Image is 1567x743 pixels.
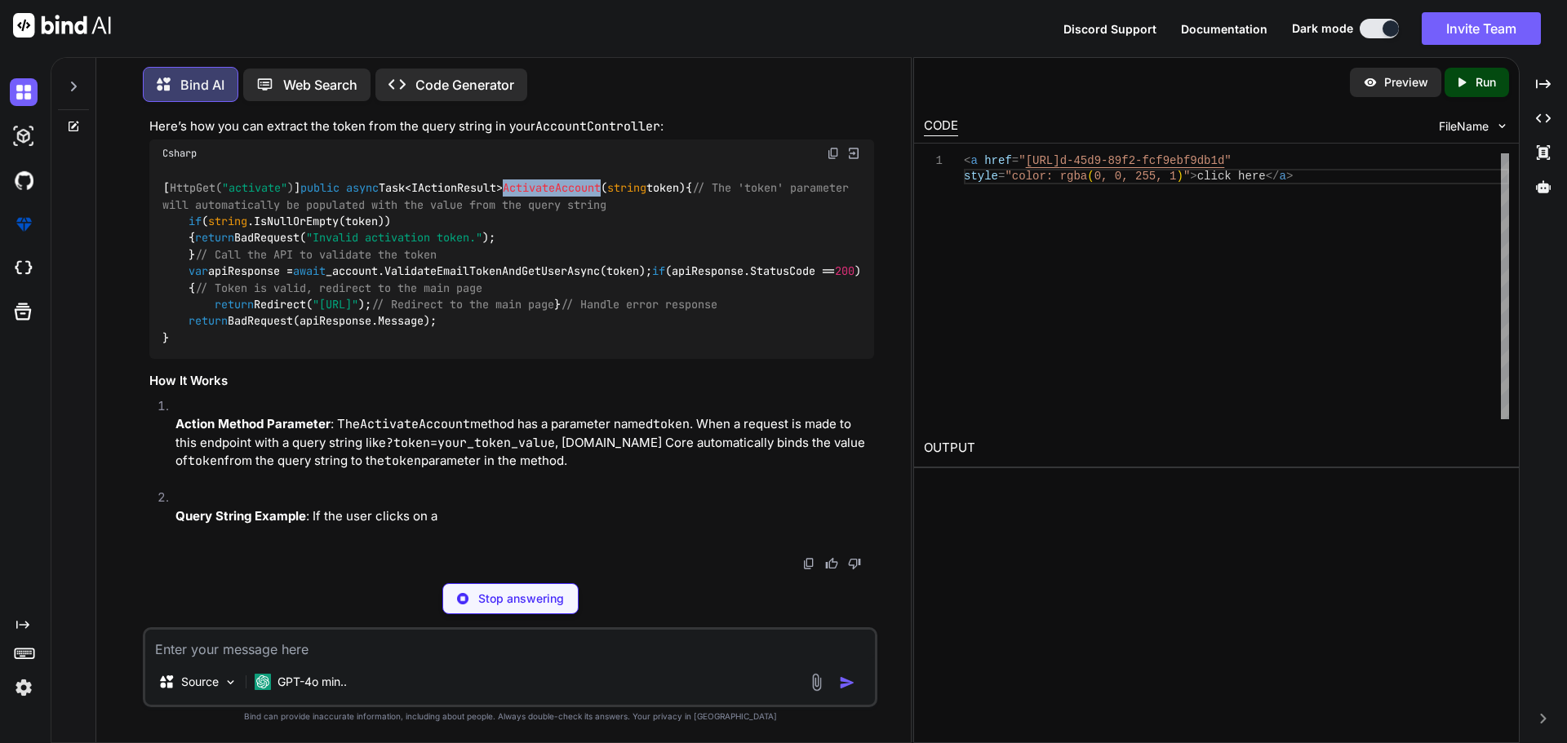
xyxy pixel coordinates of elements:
[835,263,855,278] span: 200
[170,181,294,196] span: HttpGet( )
[1019,154,1025,167] span: "
[215,297,254,312] span: return
[283,75,357,95] p: Web Search
[143,710,877,723] p: Bind can provide inaccurate information, including about people. Always double-check its answers....
[313,297,358,312] span: "[URL]"
[255,674,271,690] img: GPT-4o mini
[964,170,998,183] span: style
[181,674,219,690] p: Source
[384,453,421,469] code: token
[653,416,690,432] code: token
[1063,20,1156,38] button: Discord Support
[293,263,326,278] span: await
[10,254,38,282] img: cloudideIcon
[415,75,514,95] p: Code Generator
[175,507,874,526] p: : If the user clicks on a
[839,674,855,691] img: icon
[162,179,861,346] code: [ ] { ( .IsNullOrEmpty(token)) { BadRequest( ); } apiResponse = _account.ValidateEmailTokenAndGet...
[1422,12,1541,45] button: Invite Team
[1476,74,1496,91] p: Run
[208,214,247,228] span: string
[1439,118,1489,135] span: FileName
[1224,154,1231,167] span: "
[10,674,38,701] img: settings
[175,416,331,431] strong: Action Method Parameter
[1176,170,1183,183] span: )
[360,416,470,432] code: ActivateAccount
[1265,170,1279,183] span: </
[1495,119,1509,133] img: chevron down
[189,214,202,228] span: if
[10,78,38,106] img: darkChat
[300,181,340,196] span: public
[607,181,679,196] span: token
[607,181,646,196] span: string
[970,154,977,167] span: a
[1011,154,1018,167] span: =
[535,118,660,135] code: AccountController
[825,557,838,570] img: like
[300,181,686,196] span: Task<IActionResult> ( )
[1384,74,1428,91] p: Preview
[195,247,437,262] span: // Call the API to validate the token
[188,453,224,469] code: token
[1279,170,1285,183] span: a
[1286,170,1293,183] span: >
[175,508,306,524] strong: Query String Example
[1087,170,1094,183] span: (
[306,231,482,245] span: "Invalid activation token."
[1363,75,1378,90] img: preview
[10,210,38,238] img: premium
[222,181,287,196] span: "activate"
[1059,154,1224,167] span: d-45d9-89f2-fcf9ebf9db1d
[478,590,564,607] p: Stop answering
[149,117,874,136] p: Here’s how you can extract the token from the query string in your :
[1005,170,1087,183] span: "color: rgba
[924,153,943,169] div: 1
[848,557,861,570] img: dislike
[1181,20,1267,38] button: Documentation
[1025,154,1059,167] span: [URL]
[964,154,970,167] span: <
[802,557,815,570] img: copy
[1063,22,1156,36] span: Discord Support
[149,372,874,391] h3: How It Works
[1190,170,1196,183] span: >
[175,415,874,471] p: : The method has a parameter named . When a request is made to this endpoint with a query string ...
[924,117,958,136] div: CODE
[195,231,234,245] span: return
[1181,22,1267,36] span: Documentation
[846,146,861,161] img: Open in Browser
[224,675,237,689] img: Pick Models
[1196,170,1265,183] span: click here
[371,297,554,312] span: // Redirect to the main page
[195,281,482,295] span: // Token is valid, redirect to the main page
[561,297,717,312] span: // Handle error response
[189,263,208,278] span: var
[162,181,855,212] span: // The 'token' parameter will automatically be populated with the value from the query string
[998,170,1005,183] span: =
[13,13,111,38] img: Bind AI
[189,314,228,329] span: return
[10,122,38,150] img: darkAi-studio
[10,166,38,194] img: githubDark
[652,263,665,278] span: if
[162,147,197,160] span: Csharp
[1094,170,1176,183] span: 0, 0, 255, 1
[180,75,224,95] p: Bind AI
[984,154,1012,167] span: href
[346,181,379,196] span: async
[503,181,601,196] span: ActivateAccount
[386,435,555,451] code: ?token=your_token_value
[277,674,347,690] p: GPT-4o min..
[914,429,1519,467] h2: OUTPUT
[1183,170,1190,183] span: "
[1292,20,1353,37] span: Dark mode
[807,673,826,692] img: attachment
[827,147,840,160] img: copy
